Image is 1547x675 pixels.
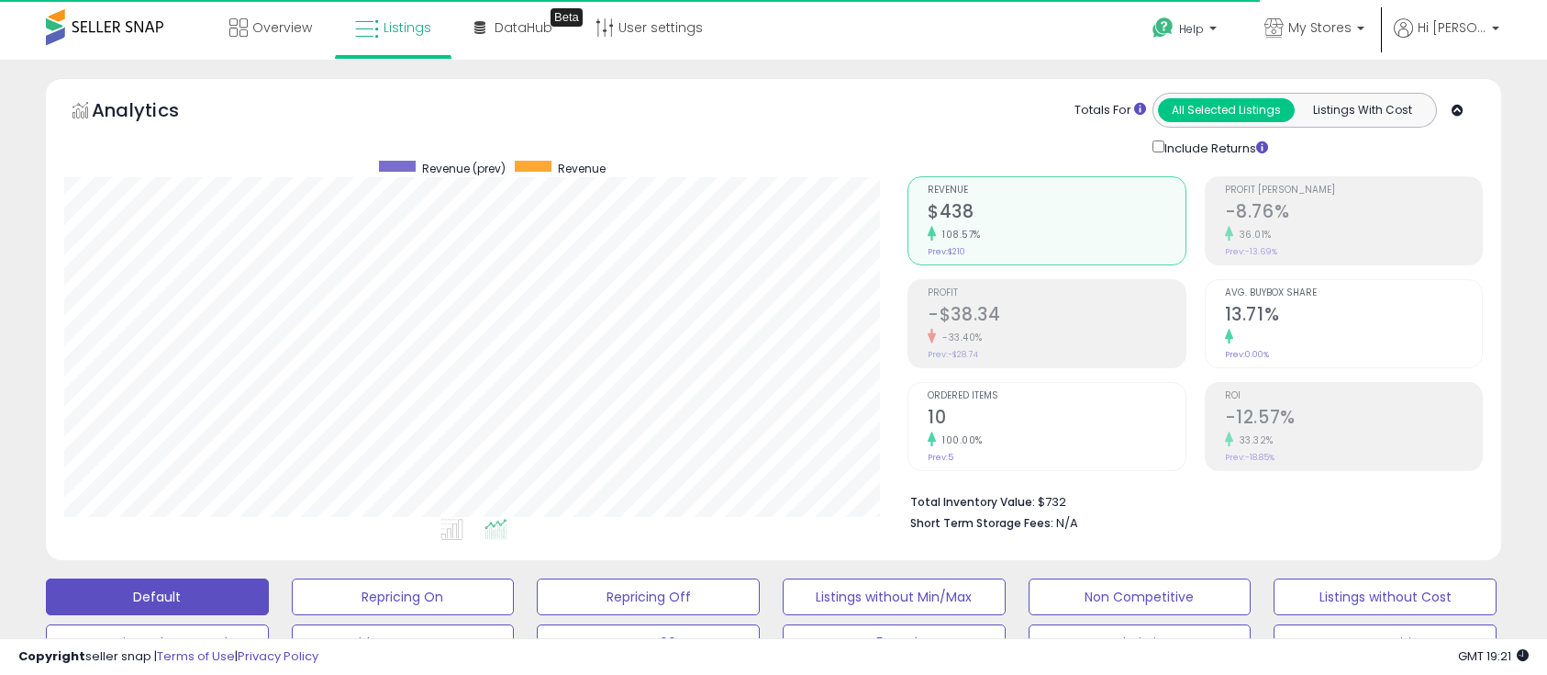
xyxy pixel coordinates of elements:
[18,648,318,666] div: seller snap | |
[928,186,1185,196] span: Revenue
[1233,433,1274,447] small: 33.32%
[1138,3,1235,60] a: Help
[1225,246,1277,257] small: Prev: -13.69%
[936,433,983,447] small: 100.00%
[18,647,85,665] strong: Copyright
[910,515,1053,531] b: Short Term Storage Fees:
[495,18,552,37] span: DataHub
[1225,452,1274,463] small: Prev: -18.85%
[910,489,1469,512] li: $732
[1225,391,1482,401] span: ROI
[157,647,235,665] a: Terms of Use
[384,18,431,37] span: Listings
[928,304,1185,329] h2: -$38.34
[558,161,606,176] span: Revenue
[1225,407,1482,432] h2: -12.57%
[422,161,506,176] span: Revenue (prev)
[1294,98,1430,122] button: Listings With Cost
[1225,349,1269,360] small: Prev: 0.00%
[1029,579,1252,615] button: Non Competitive
[928,391,1185,401] span: Ordered Items
[1225,304,1482,329] h2: 13.71%
[783,624,1006,661] button: FBA -5%BBshare
[936,228,981,242] small: 108.57%
[783,579,1006,615] button: Listings without Min/Max
[928,201,1185,226] h2: $438
[928,246,965,257] small: Prev: $210
[936,331,983,344] small: -33.40%
[928,452,953,463] small: Prev: 5
[928,407,1185,432] h2: 10
[1274,624,1497,661] button: Non Competitive FBA
[1233,228,1272,242] small: 36.01%
[1458,647,1529,665] span: 2025-09-15 19:21 GMT
[1139,137,1290,158] div: Include Returns
[1394,18,1499,60] a: Hi [PERSON_NAME]
[928,349,978,360] small: Prev: -$28.74
[238,647,318,665] a: Privacy Policy
[537,579,760,615] button: Repricing Off
[46,624,269,661] button: Deactivated & In Stock
[1158,98,1295,122] button: All Selected Listings
[910,494,1035,510] b: Total Inventory Value:
[1418,18,1486,37] span: Hi [PERSON_NAME]
[537,624,760,661] button: FBA Inv 60+
[1152,17,1174,39] i: Get Help
[92,97,215,128] h5: Analytics
[1225,186,1482,196] span: Profit [PERSON_NAME]
[46,579,269,615] button: Default
[1074,102,1146,119] div: Totals For
[1029,624,1252,661] button: Peak Listings
[928,288,1185,298] span: Profit
[292,579,515,615] button: Repricing On
[1274,579,1497,615] button: Listings without Cost
[292,624,515,661] button: Without Cost, FBA
[551,8,583,27] div: Tooltip anchor
[1288,18,1352,37] span: My Stores
[1056,514,1078,532] span: N/A
[1179,21,1204,37] span: Help
[252,18,312,37] span: Overview
[1225,201,1482,226] h2: -8.76%
[1225,288,1482,298] span: Avg. Buybox Share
